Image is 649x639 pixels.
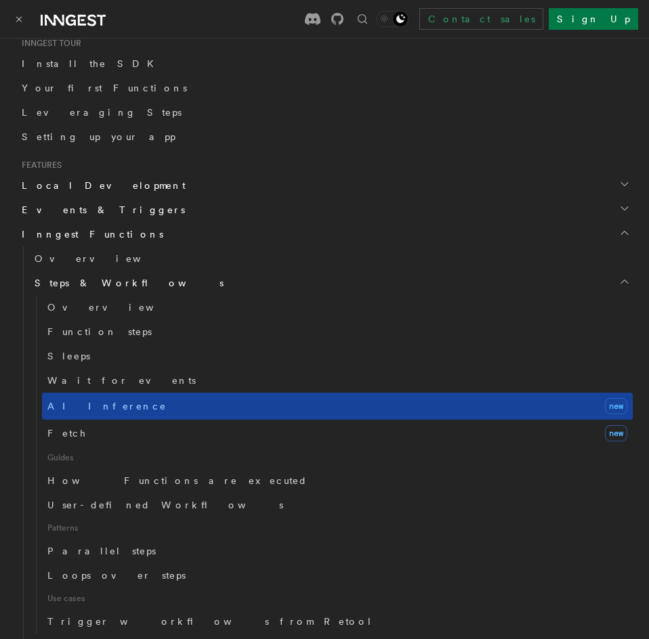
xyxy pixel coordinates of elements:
a: Setting up your app [16,125,633,149]
span: Guides [42,447,633,468]
a: Contact sales [419,8,543,30]
a: Overview [42,295,633,319]
span: new [605,425,627,441]
span: How Functions are executed [47,475,308,486]
button: Find something... [354,11,371,27]
span: Inngest Functions [16,227,163,241]
button: Steps & Workflows [29,271,633,295]
a: Loops over steps [42,563,633,588]
a: Trigger workflows from Retool [42,609,633,634]
span: Wait for events [47,375,196,386]
div: Steps & Workflows [29,295,633,634]
a: Parallel steps [42,539,633,563]
button: Toggle dark mode [376,11,409,27]
span: Inngest tour [16,38,81,49]
a: How Functions are executed [42,468,633,493]
span: Use cases [42,588,633,609]
span: Loops over steps [47,570,186,581]
span: Setting up your app [22,131,175,142]
a: Install the SDK [16,51,633,76]
span: Events & Triggers [16,203,185,217]
button: Inngest Functions [16,222,633,246]
span: Steps & Workflows [29,276,224,290]
span: Fetch [47,428,87,439]
span: Patterns [42,517,633,539]
span: Trigger workflows from Retool [47,616,373,627]
button: Events & Triggers [16,198,633,222]
a: Wait for events [42,368,633,393]
a: AI Inferencenew [42,393,633,420]
a: Sleeps [42,344,633,368]
span: new [605,398,627,414]
span: Install the SDK [22,58,162,69]
span: Sleeps [47,351,90,361]
span: Overview [47,302,187,313]
a: Sign Up [549,8,638,30]
button: Toggle navigation [11,11,27,27]
span: Your first Functions [22,83,187,93]
span: Parallel steps [47,546,156,556]
span: Overview [35,253,174,264]
span: Leveraging Steps [22,107,182,118]
a: Your first Functions [16,76,633,100]
button: Local Development [16,173,633,198]
a: Function steps [42,319,633,344]
a: Leveraging Steps [16,100,633,125]
span: Local Development [16,179,186,192]
a: Fetchnew [42,420,633,447]
span: Features [16,160,62,171]
a: User-defined Workflows [42,493,633,517]
span: User-defined Workflows [47,500,283,510]
span: AI Inference [47,401,167,412]
a: Overview [29,246,633,271]
span: Function steps [47,326,152,337]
